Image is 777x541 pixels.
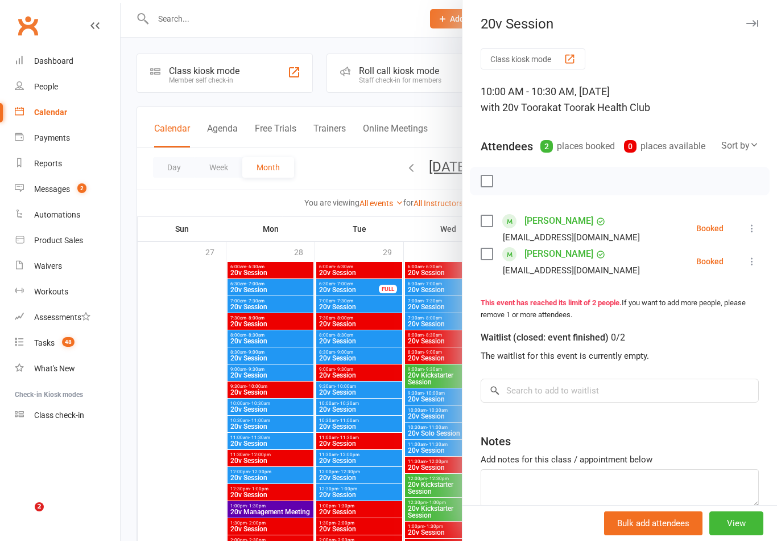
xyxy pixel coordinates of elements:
div: 0/2 [611,330,625,346]
span: 2 [35,502,44,511]
div: [EMAIL_ADDRESS][DOMAIN_NAME] [503,263,640,278]
span: 48 [62,337,75,347]
a: People [15,74,120,100]
button: View [709,511,763,535]
iframe: Intercom live chat [11,502,39,530]
a: Waivers [15,253,120,279]
div: Workouts [34,287,68,296]
a: Class kiosk mode [15,403,120,428]
div: Assessments [34,313,90,322]
div: If you want to add more people, please remove 1 or more attendees. [481,297,759,321]
div: places available [624,138,705,154]
div: Product Sales [34,236,83,245]
div: Reports [34,159,62,168]
input: Search to add to waitlist [481,379,759,403]
div: [EMAIL_ADDRESS][DOMAIN_NAME] [503,230,640,245]
div: Tasks [34,338,55,347]
a: What's New [15,356,120,382]
a: [PERSON_NAME] [524,245,593,263]
button: Bulk add attendees [604,511,702,535]
button: Class kiosk mode [481,48,585,69]
div: 10:00 AM - 10:30 AM, [DATE] [481,84,759,116]
div: Messages [34,185,70,194]
div: Waivers [34,261,62,270]
span: with 20v Toorak [481,101,552,113]
a: [PERSON_NAME] [524,212,593,230]
div: 20v Session [462,16,777,32]
div: Dashboard [34,56,73,65]
div: The waitlist for this event is currently empty. [481,349,759,363]
span: (closed: event finished) [513,332,609,343]
div: People [34,82,58,91]
a: Assessments [15,305,120,330]
div: Add notes for this class / appointment below [481,453,759,466]
a: Clubworx [14,11,42,40]
div: Notes [481,433,511,449]
div: Sort by [721,138,759,153]
div: Attendees [481,138,533,154]
div: Automations [34,210,80,219]
span: 2 [77,183,86,193]
div: 0 [624,140,637,153]
a: Workouts [15,279,120,305]
div: Waitlist [481,330,625,346]
div: What's New [34,364,75,373]
a: Calendar [15,100,120,125]
div: Calendar [34,108,67,117]
div: Booked [696,257,724,265]
a: Product Sales [15,228,120,253]
a: Dashboard [15,48,120,74]
div: Payments [34,133,70,142]
strong: This event has reached its limit of 2 people. [481,298,622,307]
a: Messages 2 [15,177,120,202]
a: Tasks 48 [15,330,120,356]
a: Reports [15,151,120,177]
a: Payments [15,125,120,151]
a: Automations [15,202,120,228]
div: Booked [696,224,724,232]
div: Class check-in [34,411,84,420]
span: at Toorak Health Club [552,101,650,113]
div: 2 [540,140,553,153]
div: places booked [540,138,615,154]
